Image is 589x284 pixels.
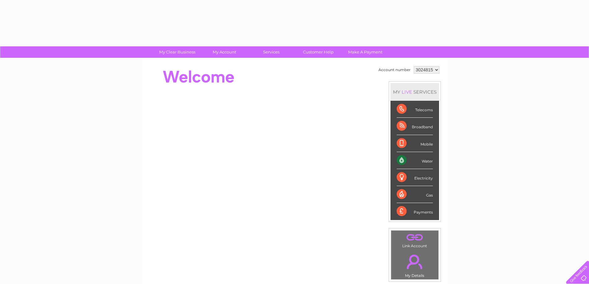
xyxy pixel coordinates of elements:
a: Services [246,46,297,58]
div: Water [397,152,433,169]
div: Payments [397,203,433,220]
a: . [393,232,437,243]
td: Link Account [391,230,439,250]
div: Telecoms [397,101,433,118]
div: Mobile [397,135,433,152]
td: Account number [377,65,412,75]
a: Make A Payment [340,46,391,58]
div: Broadband [397,118,433,135]
a: Customer Help [293,46,344,58]
td: My Details [391,249,439,280]
a: My Clear Business [152,46,203,58]
div: LIVE [400,89,413,95]
div: Electricity [397,169,433,186]
a: My Account [199,46,250,58]
div: Gas [397,186,433,203]
a: . [393,251,437,273]
div: MY SERVICES [391,83,439,101]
